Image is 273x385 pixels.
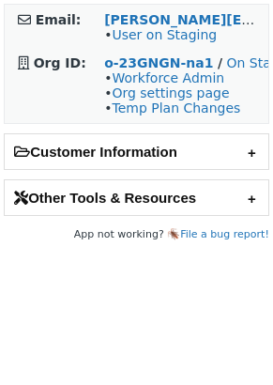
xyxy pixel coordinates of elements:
[218,55,222,70] strong: /
[5,180,268,215] h2: Other Tools & Resources
[4,225,269,244] footer: App not working? 🪳
[5,134,268,169] h2: Customer Information
[36,12,82,27] strong: Email:
[104,27,217,42] span: •
[112,85,229,100] a: Org settings page
[112,100,240,115] a: Temp Plan Changes
[34,55,86,70] strong: Org ID:
[104,70,240,115] span: • • •
[180,228,269,240] a: File a bug report!
[104,55,213,70] a: o-23GNGN-na1
[112,27,217,42] a: User on Staging
[112,70,224,85] a: Workforce Admin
